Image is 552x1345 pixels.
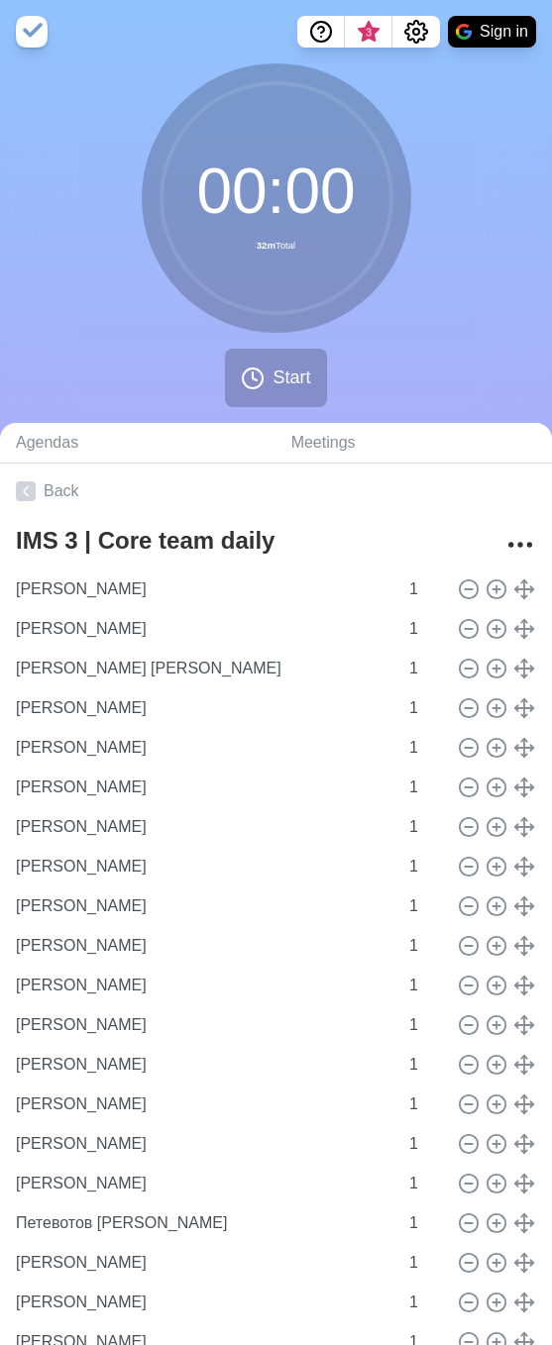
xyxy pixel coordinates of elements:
[401,966,449,1005] input: Mins
[401,886,449,926] input: Mins
[8,1283,397,1322] input: Name
[401,1283,449,1322] input: Mins
[8,886,397,926] input: Name
[8,966,397,1005] input: Name
[8,1124,397,1164] input: Name
[401,807,449,847] input: Mins
[401,1164,449,1203] input: Mins
[8,1243,397,1283] input: Name
[401,1005,449,1045] input: Mins
[8,609,397,649] input: Name
[8,1005,397,1045] input: Name
[361,25,377,41] span: 3
[8,728,397,768] input: Name
[345,16,392,48] button: What’s new
[401,847,449,886] input: Mins
[276,423,552,464] a: Meetings
[401,649,449,688] input: Mins
[8,649,397,688] input: Name
[16,16,48,48] img: timeblocks logo
[8,1085,397,1124] input: Name
[401,926,449,966] input: Mins
[401,609,449,649] input: Mins
[401,1243,449,1283] input: Mins
[401,1085,449,1124] input: Mins
[401,688,449,728] input: Mins
[297,16,345,48] button: Help
[8,847,397,886] input: Name
[401,728,449,768] input: Mins
[8,569,397,609] input: Name
[8,926,397,966] input: Name
[8,1203,397,1243] input: Name
[401,1045,449,1085] input: Mins
[401,768,449,807] input: Mins
[456,24,472,40] img: google logo
[392,16,440,48] button: Settings
[8,688,397,728] input: Name
[225,349,326,407] button: Start
[401,1203,449,1243] input: Mins
[401,1124,449,1164] input: Mins
[8,1164,397,1203] input: Name
[8,807,397,847] input: Name
[500,525,540,565] button: More
[8,768,397,807] input: Name
[273,364,310,391] span: Start
[448,16,536,48] button: Sign in
[401,569,449,609] input: Mins
[8,1045,397,1085] input: Name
